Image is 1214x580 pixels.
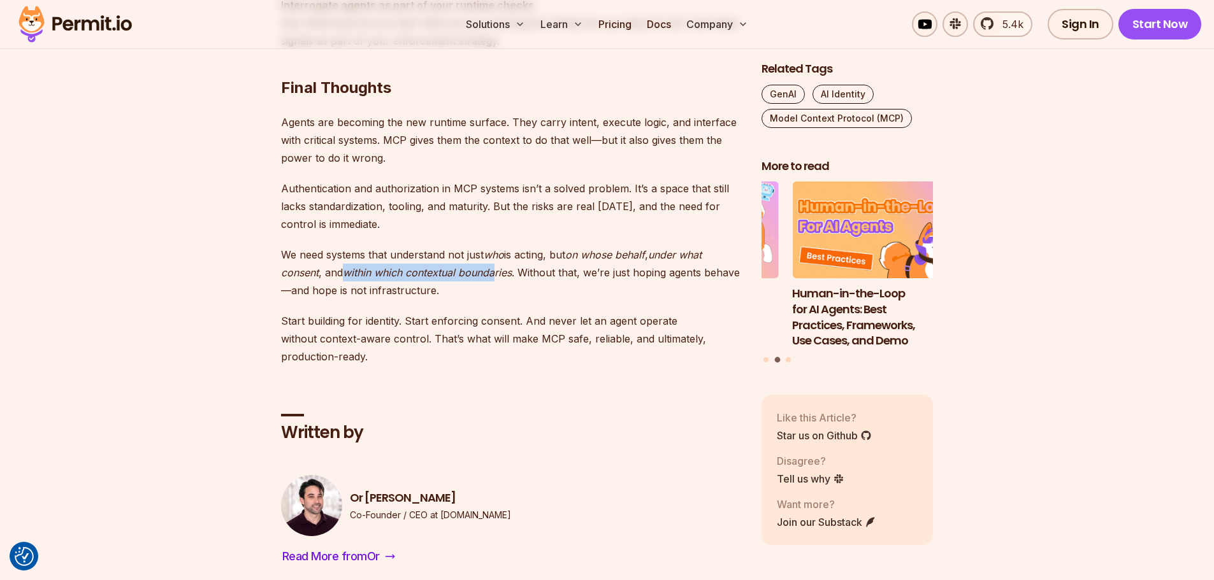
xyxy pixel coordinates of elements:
[786,357,791,362] button: Go to slide 3
[281,113,741,167] p: Agents are becoming the new runtime surface. They carry intent, execute logic, and interface with...
[282,548,380,565] span: Read More from Or
[762,182,934,365] div: Posts
[762,85,805,104] a: GenAI
[762,109,912,128] a: Model Context Protocol (MCP)
[774,357,780,363] button: Go to slide 2
[593,11,637,37] a: Pricing
[343,266,512,279] em: within which contextual boundaries
[565,248,645,261] em: on whose behalf
[777,514,876,530] a: Join our Substack
[792,182,964,279] img: Human-in-the-Loop for AI Agents: Best Practices, Frameworks, Use Cases, and Demo
[763,357,769,362] button: Go to slide 1
[973,11,1032,37] a: 5.4k
[281,180,741,233] p: Authentication and authorization in MCP systems isn’t a solved problem. It’s a space that still l...
[281,248,702,279] em: under what consent
[15,547,34,566] img: Revisit consent button
[281,421,741,444] h2: Written by
[777,453,844,469] p: Disagree?
[15,547,34,566] button: Consent Preferences
[777,497,876,512] p: Want more?
[762,61,934,77] h2: Related Tags
[281,546,396,567] a: Read More fromOr
[777,471,844,486] a: Tell us why
[350,509,511,521] p: Co-Founder / CEO at [DOMAIN_NAME]
[484,248,504,261] em: who
[607,182,779,350] li: 1 of 3
[777,410,872,425] p: Like this Article?
[1048,9,1113,39] a: Sign In
[535,11,588,37] button: Learn
[792,182,964,350] li: 2 of 3
[461,11,530,37] button: Solutions
[813,85,874,104] a: AI Identity
[792,182,964,350] a: Human-in-the-Loop for AI Agents: Best Practices, Frameworks, Use Cases, and DemoHuman-in-the-Loop...
[762,159,934,174] h2: More to read
[607,286,779,318] h3: Why JWTs Can’t Handle AI Agent Access
[281,312,741,365] p: Start building for identity. Start enforcing consent. And never let an agent operate without cont...
[777,428,872,443] a: Star us on Github
[1118,9,1202,39] a: Start Now
[281,475,342,536] img: Or Weis
[792,286,964,349] h3: Human-in-the-Loop for AI Agents: Best Practices, Frameworks, Use Cases, and Demo
[13,3,138,46] img: Permit logo
[281,27,741,98] h2: Final Thoughts
[350,490,511,506] h3: Or [PERSON_NAME]
[681,11,753,37] button: Company
[642,11,676,37] a: Docs
[281,246,741,299] p: We need systems that understand not just is acting, but , , and . Without that, we’re just hoping...
[995,17,1023,32] span: 5.4k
